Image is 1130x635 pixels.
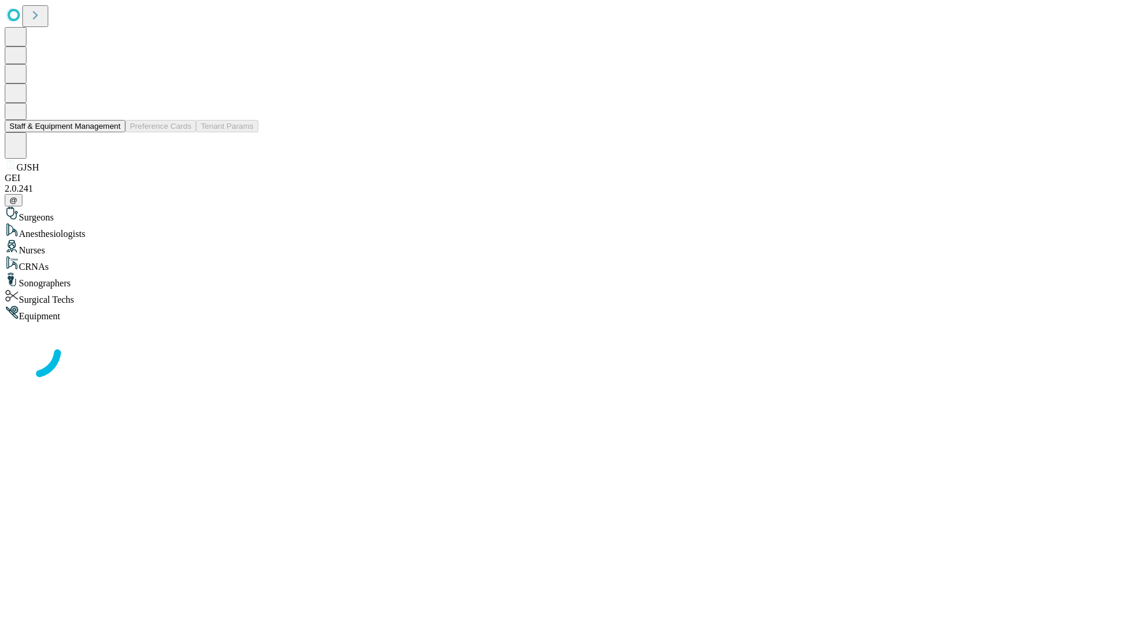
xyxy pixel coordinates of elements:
[5,289,1125,305] div: Surgical Techs
[196,120,258,132] button: Tenant Params
[5,239,1125,256] div: Nurses
[5,173,1125,183] div: GEI
[5,183,1125,194] div: 2.0.241
[5,272,1125,289] div: Sonographers
[5,194,22,206] button: @
[5,305,1125,322] div: Equipment
[16,162,39,172] span: GJSH
[5,256,1125,272] div: CRNAs
[9,196,18,205] span: @
[5,206,1125,223] div: Surgeons
[5,120,125,132] button: Staff & Equipment Management
[5,223,1125,239] div: Anesthesiologists
[125,120,196,132] button: Preference Cards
